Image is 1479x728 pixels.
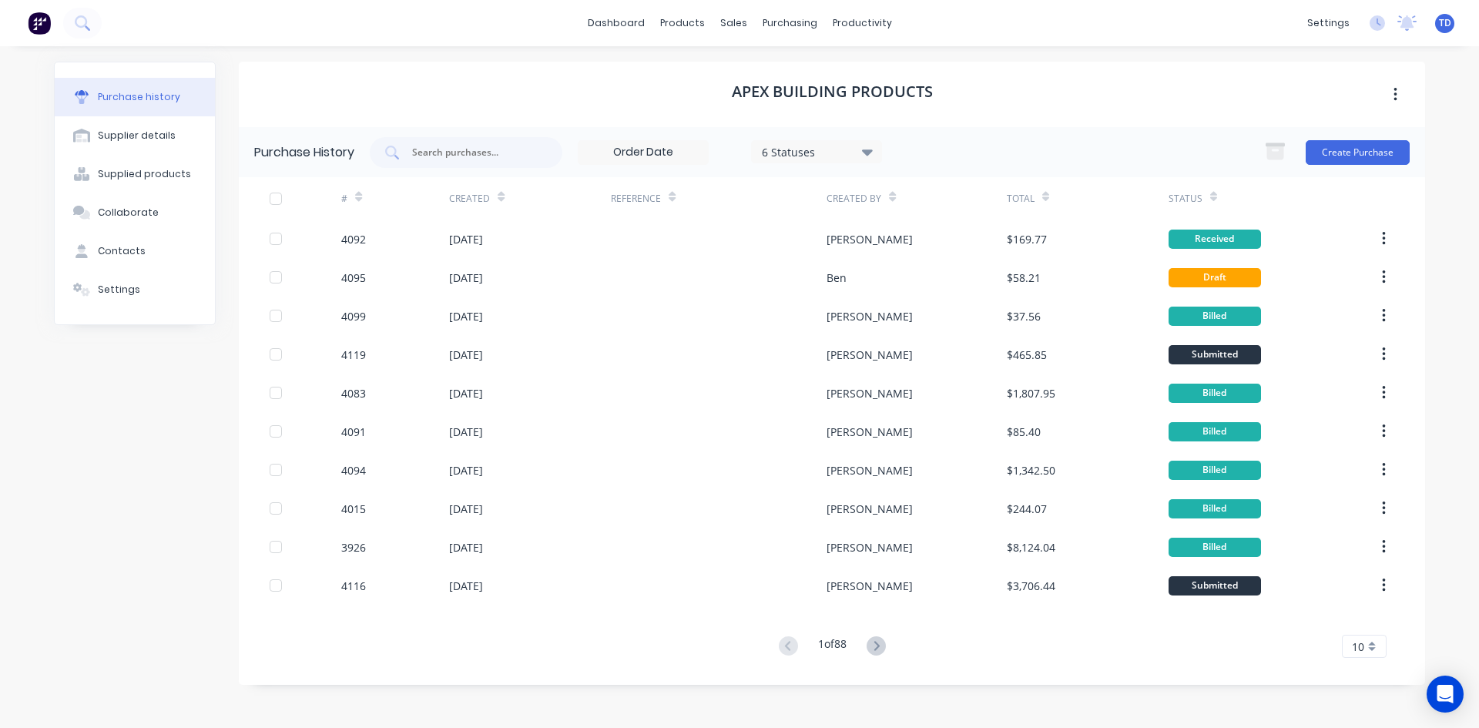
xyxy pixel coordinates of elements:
[449,308,483,324] div: [DATE]
[1007,231,1047,247] div: $169.77
[827,424,913,440] div: [PERSON_NAME]
[1306,140,1410,165] button: Create Purchase
[1169,384,1261,403] div: Billed
[254,143,354,162] div: Purchase History
[55,155,215,193] button: Supplied products
[28,12,51,35] img: Factory
[1427,676,1464,713] div: Open Intercom Messenger
[1169,345,1261,364] div: Submitted
[1007,501,1047,517] div: $244.07
[1169,538,1261,557] div: Billed
[732,82,933,101] h1: Apex Building Products
[580,12,652,35] a: dashboard
[55,193,215,232] button: Collaborate
[1007,192,1035,206] div: Total
[1007,424,1041,440] div: $85.40
[98,90,180,104] div: Purchase history
[341,192,347,206] div: #
[755,12,825,35] div: purchasing
[449,231,483,247] div: [DATE]
[1007,308,1041,324] div: $37.56
[449,270,483,286] div: [DATE]
[1007,385,1055,401] div: $1,807.95
[827,308,913,324] div: [PERSON_NAME]
[827,231,913,247] div: [PERSON_NAME]
[449,347,483,363] div: [DATE]
[98,244,146,258] div: Contacts
[341,462,366,478] div: 4094
[449,192,490,206] div: Created
[55,232,215,270] button: Contacts
[827,501,913,517] div: [PERSON_NAME]
[341,270,366,286] div: 4095
[1169,422,1261,441] div: Billed
[818,636,847,658] div: 1 of 88
[341,347,366,363] div: 4119
[827,539,913,555] div: [PERSON_NAME]
[1007,462,1055,478] div: $1,342.50
[449,462,483,478] div: [DATE]
[1169,461,1261,480] div: Billed
[98,129,176,143] div: Supplier details
[341,578,366,594] div: 4116
[98,206,159,220] div: Collaborate
[825,12,900,35] div: productivity
[1352,639,1364,655] span: 10
[449,578,483,594] div: [DATE]
[341,424,366,440] div: 4091
[341,308,366,324] div: 4099
[827,578,913,594] div: [PERSON_NAME]
[713,12,755,35] div: sales
[341,385,366,401] div: 4083
[1169,230,1261,249] div: Received
[55,78,215,116] button: Purchase history
[98,167,191,181] div: Supplied products
[449,539,483,555] div: [DATE]
[98,283,140,297] div: Settings
[341,231,366,247] div: 4092
[1300,12,1357,35] div: settings
[449,501,483,517] div: [DATE]
[55,270,215,309] button: Settings
[827,192,881,206] div: Created By
[449,424,483,440] div: [DATE]
[827,347,913,363] div: [PERSON_NAME]
[1007,578,1055,594] div: $3,706.44
[1007,347,1047,363] div: $465.85
[1169,307,1261,326] div: Billed
[652,12,713,35] div: products
[1169,576,1261,595] div: Submitted
[762,143,872,159] div: 6 Statuses
[55,116,215,155] button: Supplier details
[827,462,913,478] div: [PERSON_NAME]
[449,385,483,401] div: [DATE]
[827,385,913,401] div: [PERSON_NAME]
[1007,539,1055,555] div: $8,124.04
[1169,499,1261,518] div: Billed
[1007,270,1041,286] div: $58.21
[827,270,847,286] div: Ben
[1439,16,1451,30] span: TD
[341,539,366,555] div: 3926
[1169,268,1261,287] div: Draft
[411,145,538,160] input: Search purchases...
[341,501,366,517] div: 4015
[1169,192,1202,206] div: Status
[611,192,661,206] div: Reference
[579,141,708,164] input: Order Date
